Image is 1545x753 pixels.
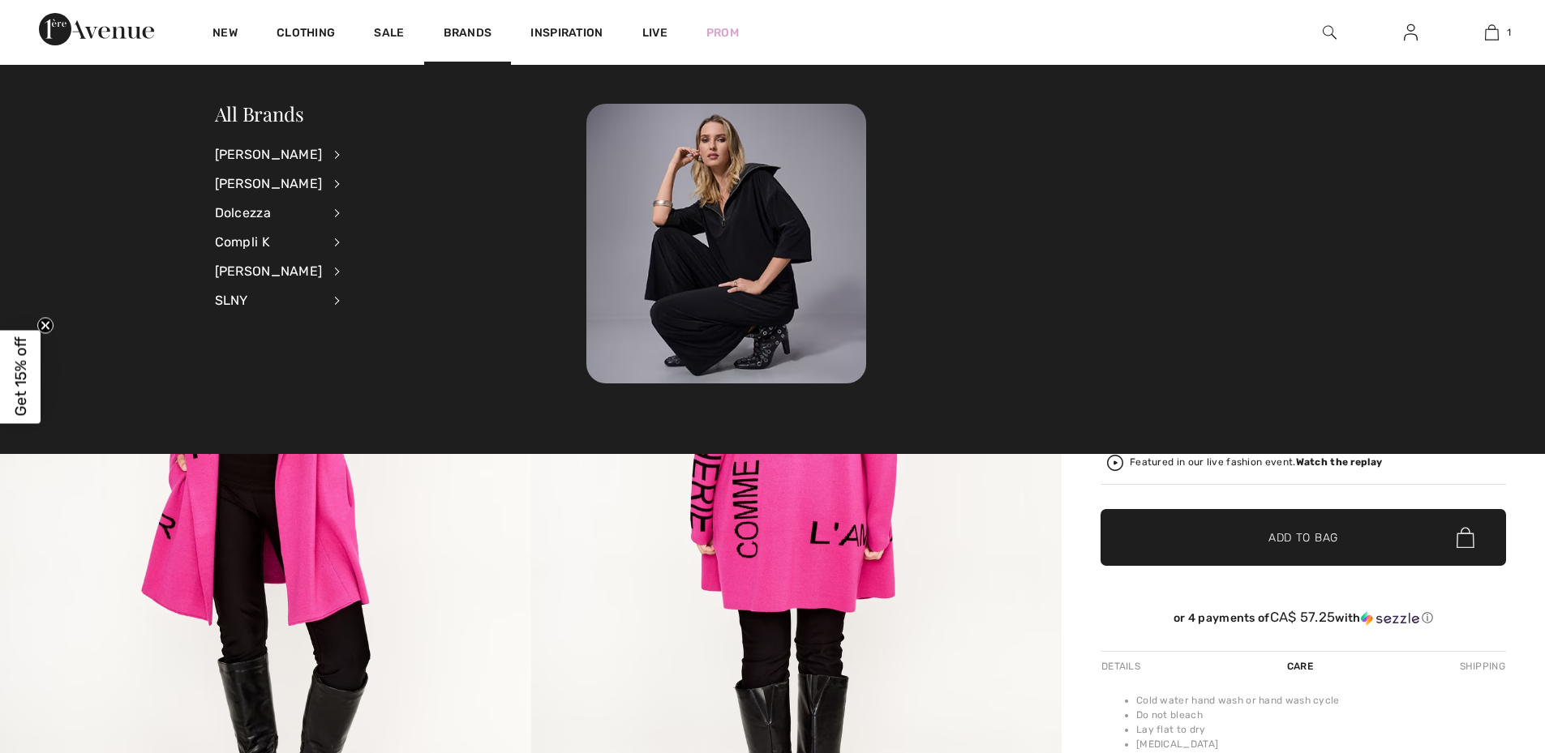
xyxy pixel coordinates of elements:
[1404,23,1418,42] img: My Info
[586,104,866,383] img: 250825112723_baf80837c6fd5.jpg
[1270,609,1336,625] span: CA$ 57.25
[1457,527,1474,548] img: Bag.svg
[1101,652,1144,681] div: Details
[215,140,323,169] div: [PERSON_NAME]
[212,26,238,43] a: New
[530,26,603,43] span: Inspiration
[1268,529,1338,546] span: Add to Bag
[215,101,304,126] a: All Brands
[1442,631,1529,672] iframe: Opens a widget where you can chat to one of our agents
[1361,611,1419,626] img: Sezzle
[39,13,154,45] img: 1ère Avenue
[1485,23,1499,42] img: My Bag
[642,24,667,41] a: Live
[37,317,54,333] button: Close teaser
[706,24,739,41] a: Prom
[215,228,323,257] div: Compli K
[1136,693,1506,708] li: Cold water hand wash or hand wash cycle
[215,257,323,286] div: [PERSON_NAME]
[1107,455,1123,471] img: Watch the replay
[1452,23,1531,42] a: 1
[277,26,335,43] a: Clothing
[1101,610,1506,631] div: or 4 payments ofCA$ 57.25withSezzle Click to learn more about Sezzle
[1136,722,1506,737] li: Lay flat to dry
[1101,509,1506,566] button: Add to Bag
[374,26,404,43] a: Sale
[1323,23,1337,42] img: search the website
[1101,610,1506,626] div: or 4 payments of with
[1136,708,1506,722] li: Do not bleach
[11,337,30,417] span: Get 15% off
[215,199,323,228] div: Dolcezza
[1507,25,1511,40] span: 1
[215,169,323,199] div: [PERSON_NAME]
[444,26,492,43] a: Brands
[1296,456,1383,468] strong: Watch the replay
[1136,737,1506,751] li: [MEDICAL_DATA]
[215,286,323,315] div: SLNY
[1130,457,1382,468] div: Featured in our live fashion event.
[1273,652,1327,681] div: Care
[1391,23,1431,43] a: Sign In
